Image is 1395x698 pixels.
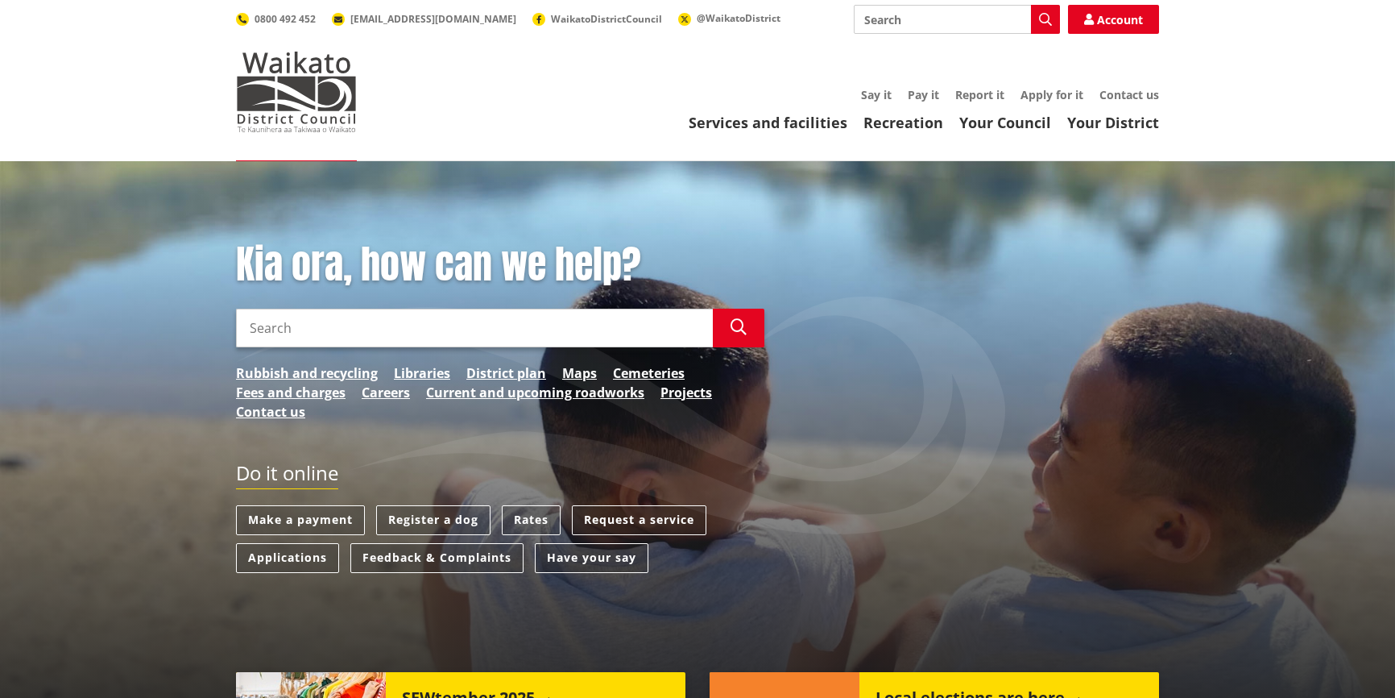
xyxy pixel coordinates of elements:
a: District plan [466,364,546,383]
a: Your District [1067,113,1159,132]
a: Pay it [908,87,939,102]
a: Apply for it [1020,87,1083,102]
a: Your Council [959,113,1051,132]
a: Account [1068,5,1159,34]
a: Maps [562,364,597,383]
a: Projects [660,383,712,402]
a: Have your say [535,543,648,573]
a: Contact us [236,402,305,422]
span: WaikatoDistrictCouncil [551,12,662,26]
a: [EMAIL_ADDRESS][DOMAIN_NAME] [332,12,516,26]
a: Feedback & Complaints [350,543,524,573]
h1: Kia ora, how can we help? [236,242,764,289]
a: Current and upcoming roadworks [426,383,644,402]
a: Report it [955,87,1004,102]
input: Search input [236,309,713,347]
a: Make a payment [236,505,365,535]
span: [EMAIL_ADDRESS][DOMAIN_NAME] [350,12,516,26]
a: Rubbish and recycling [236,364,378,383]
a: Services and facilities [689,113,847,132]
a: Recreation [863,113,943,132]
a: @WaikatoDistrict [678,11,780,25]
a: Fees and charges [236,383,346,402]
input: Search input [854,5,1060,34]
a: Careers [362,383,410,402]
a: Request a service [572,505,706,535]
a: Cemeteries [613,364,685,383]
a: Libraries [394,364,450,383]
a: 0800 492 452 [236,12,316,26]
a: Rates [502,505,561,535]
span: @WaikatoDistrict [697,11,780,25]
a: Contact us [1099,87,1159,102]
a: WaikatoDistrictCouncil [532,12,662,26]
img: Waikato District Council - Te Kaunihera aa Takiwaa o Waikato [236,52,357,132]
span: 0800 492 452 [255,12,316,26]
a: Register a dog [376,505,491,535]
h2: Do it online [236,462,338,490]
a: Say it [861,87,892,102]
a: Applications [236,543,339,573]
